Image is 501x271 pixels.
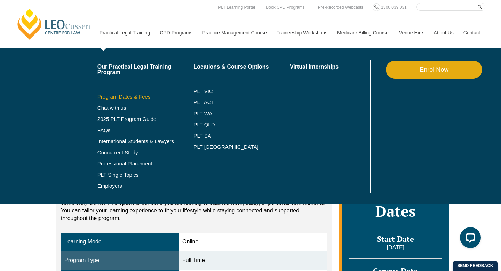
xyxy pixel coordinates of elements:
a: Contact [458,18,485,48]
a: PLT SA [193,133,290,139]
a: Our Practical Legal Training Program [97,64,194,75]
a: International Students & Lawyers [97,139,194,144]
a: Virtual Internships [290,64,369,70]
p: [DATE] [349,244,442,251]
iframe: LiveChat chat widget [454,224,484,254]
a: PLT Single Topics [97,172,194,178]
a: PLT WA [193,111,272,116]
a: Employers [97,183,194,189]
a: Chat with us [97,105,194,111]
a: [PERSON_NAME] Centre for Law [16,8,93,40]
a: Practical Legal Training [94,18,155,48]
a: PLT [GEOGRAPHIC_DATA] [193,144,290,150]
div: Full Time [182,256,323,264]
a: PLT ACT [193,100,290,105]
div: Learning Mode [64,238,175,246]
a: Traineeship Workshops [271,18,332,48]
a: PLT VIC [193,88,290,94]
a: 2025 PLT Program Guide [97,116,176,122]
a: Book CPD Programs [264,3,306,11]
a: Professional Placement [97,161,194,167]
a: Program Dates & Fees [97,94,194,100]
a: Enrol Now [386,61,482,79]
a: Venue Hire [394,18,428,48]
a: 1300 039 031 [379,3,408,11]
div: Online [182,238,323,246]
span: Start Date [377,234,414,244]
span: 1300 039 031 [381,5,406,10]
a: PLT Learning Portal [216,3,257,11]
a: PLT QLD [193,122,290,127]
div: Program Type [64,256,175,264]
a: Pre-Recorded Webcasts [316,3,365,11]
a: Medicare Billing Course [332,18,394,48]
a: CPD Programs [154,18,197,48]
a: FAQs [97,127,194,133]
a: Practice Management Course [197,18,271,48]
a: Locations & Course Options [193,64,290,70]
a: Concurrent Study [97,150,194,155]
a: About Us [428,18,458,48]
h2: Dates [349,202,442,220]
